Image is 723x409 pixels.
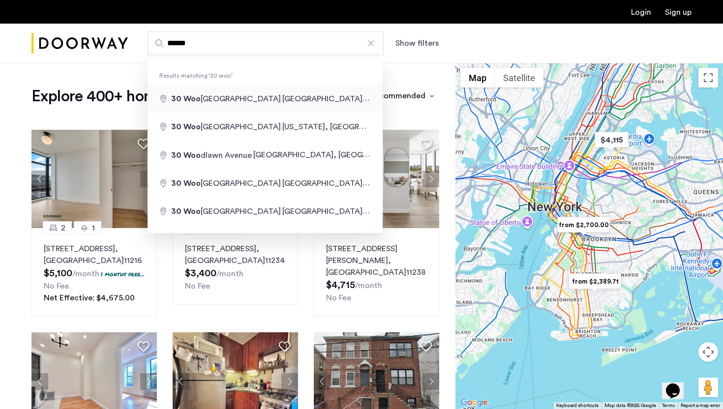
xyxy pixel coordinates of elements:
[140,373,157,390] button: Next apartment
[185,243,286,266] p: [STREET_ADDRESS] 11234
[681,402,720,409] a: Report a map error
[171,207,181,215] span: 30
[216,270,243,278] sub: /month
[101,270,145,278] p: 1 months free...
[355,282,382,290] sub: /month
[31,25,128,62] img: logo
[556,402,599,409] button: Keyboard shortcuts
[72,270,99,278] sub: /month
[326,243,427,278] p: [STREET_ADDRESS][PERSON_NAME] 11238
[31,171,48,187] button: Previous apartment
[61,222,65,234] span: 2
[31,373,48,390] button: Previous apartment
[183,151,201,159] span: Woo
[140,171,157,187] button: Next apartment
[31,130,157,228] img: 2016_638673975962267132.jpeg
[171,179,181,187] span: 30
[326,280,355,290] span: $4,715
[183,207,201,215] span: Woo
[282,122,495,131] span: [US_STATE], [GEOGRAPHIC_DATA], [GEOGRAPHIC_DATA]
[631,8,651,16] a: Login
[171,123,282,131] span: [GEOGRAPHIC_DATA]
[44,243,145,266] p: [STREET_ADDRESS] 11216
[173,228,298,305] a: 32[STREET_ADDRESS], [GEOGRAPHIC_DATA]11234No Fee
[171,95,181,103] span: 30
[44,268,72,278] span: $5,100
[698,68,718,88] button: Toggle fullscreen view
[183,123,201,131] span: Woo
[395,37,439,49] button: Show or hide filters
[565,270,625,292] div: from $2,389.71
[698,378,718,397] button: Drag Pegman onto the map to open Street View
[460,68,495,88] button: Show street map
[185,268,216,278] span: $3,400
[171,151,253,159] span: dlawn Avenue
[281,373,298,390] button: Next apartment
[698,342,718,362] button: Map camera controls
[422,373,439,390] button: Next apartment
[458,396,490,409] a: Open this area in Google Maps (opens a new window)
[495,68,543,88] button: Show satellite imagery
[185,282,210,290] span: No Fee
[591,129,633,151] div: $4,115
[44,294,135,302] span: Net Effective: $4,675.00
[253,150,504,159] span: [GEOGRAPHIC_DATA], [GEOGRAPHIC_DATA], [GEOGRAPHIC_DATA]
[148,31,384,55] input: Apartment Search
[458,396,490,409] img: Google
[31,25,128,62] a: Cazamio Logo
[553,214,614,236] div: from $2,700.00
[369,90,425,104] div: Recommended
[208,73,233,79] q: 30 woo
[282,179,533,187] span: [GEOGRAPHIC_DATA], [GEOGRAPHIC_DATA], [GEOGRAPHIC_DATA]
[662,402,675,409] a: Terms (opens in new tab)
[326,294,351,302] span: No Fee
[422,171,439,187] button: Next apartment
[92,222,95,234] span: 1
[314,228,439,317] a: 11[STREET_ADDRESS][PERSON_NAME], [GEOGRAPHIC_DATA]11238No Fee
[148,71,383,81] span: Results matching
[171,207,282,215] span: [GEOGRAPHIC_DATA]
[183,95,201,103] span: Woo
[314,373,331,390] button: Previous apartment
[662,370,693,399] iframe: chat widget
[365,88,439,105] ng-select: sort-apartment
[171,179,282,187] span: [GEOGRAPHIC_DATA]
[604,403,656,408] span: Map data ©2025 Google
[282,94,533,103] span: [GEOGRAPHIC_DATA], [GEOGRAPHIC_DATA], [GEOGRAPHIC_DATA]
[171,151,181,159] span: 30
[282,207,533,215] span: [GEOGRAPHIC_DATA], [GEOGRAPHIC_DATA], [GEOGRAPHIC_DATA]
[665,8,692,16] a: Registration
[31,228,157,317] a: 21[STREET_ADDRESS], [GEOGRAPHIC_DATA]112161 months free...No FeeNet Effective: $4,675.00
[171,95,282,103] span: [GEOGRAPHIC_DATA]
[44,282,69,290] span: No Fee
[183,179,201,187] span: Woo
[31,87,284,106] h1: Explore 400+ homes and apartments
[171,123,181,131] span: 30
[173,373,189,390] button: Previous apartment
